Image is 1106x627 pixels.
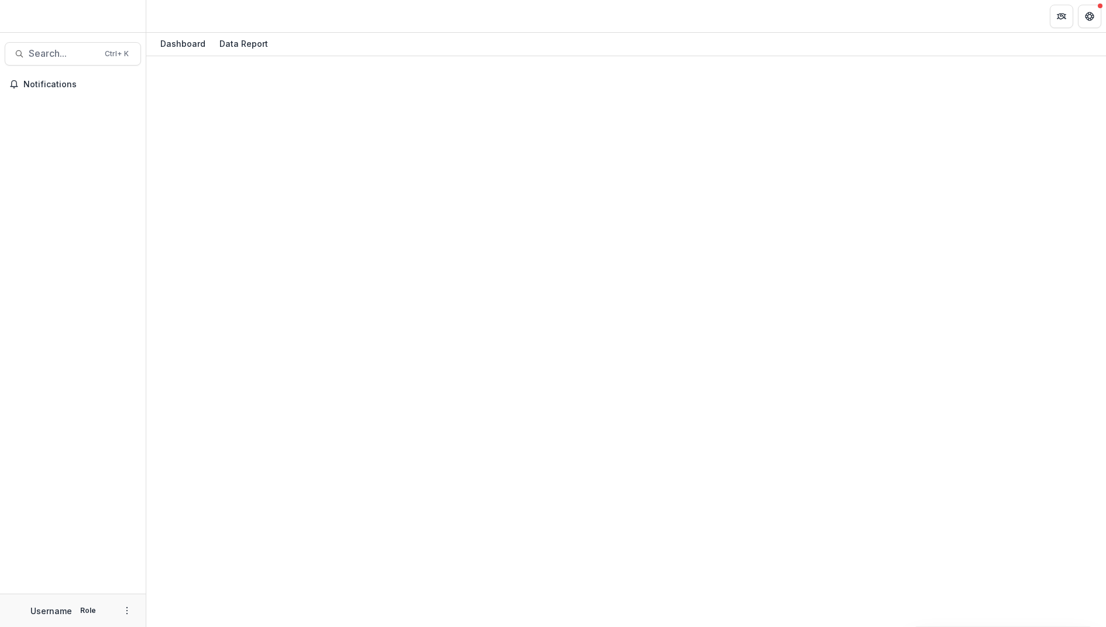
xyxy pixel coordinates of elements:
[156,35,210,52] div: Dashboard
[29,48,98,59] span: Search...
[77,605,99,616] p: Role
[1050,5,1073,28] button: Partners
[215,35,273,52] div: Data Report
[1078,5,1101,28] button: Get Help
[120,604,134,618] button: More
[156,33,210,56] a: Dashboard
[23,80,136,90] span: Notifications
[5,75,141,94] button: Notifications
[102,47,131,60] div: Ctrl + K
[5,42,141,66] button: Search...
[215,33,273,56] a: Data Report
[30,605,72,617] p: Username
